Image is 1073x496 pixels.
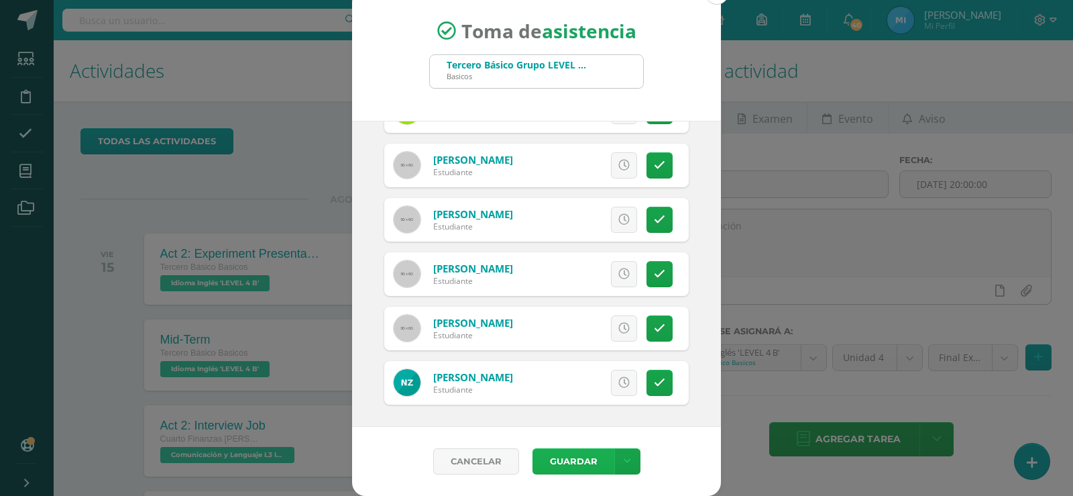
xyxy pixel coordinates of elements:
[461,18,636,44] span: Toma de
[433,153,513,166] a: [PERSON_NAME]
[433,166,513,178] div: Estudiante
[433,384,513,395] div: Estudiante
[433,221,513,232] div: Estudiante
[447,58,587,71] div: Tercero Básico Grupo LEVEL 4 B
[394,315,420,342] img: 60x60
[447,71,587,81] div: Basicos
[532,448,614,475] button: Guardar
[433,448,519,475] a: Cancelar
[394,369,420,396] img: 85cb5969ce59afd24d37af472018bd38.png
[394,152,420,179] img: 60x60
[394,206,420,233] img: 60x60
[394,260,420,287] img: 60x60
[433,207,513,221] a: [PERSON_NAME]
[433,262,513,275] a: [PERSON_NAME]
[433,370,513,384] a: [PERSON_NAME]
[433,316,513,330] a: [PERSON_NAME]
[542,18,636,44] strong: asistencia
[430,55,643,88] input: Busca un grado o sección aquí...
[433,275,513,287] div: Estudiante
[433,330,513,341] div: Estudiante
